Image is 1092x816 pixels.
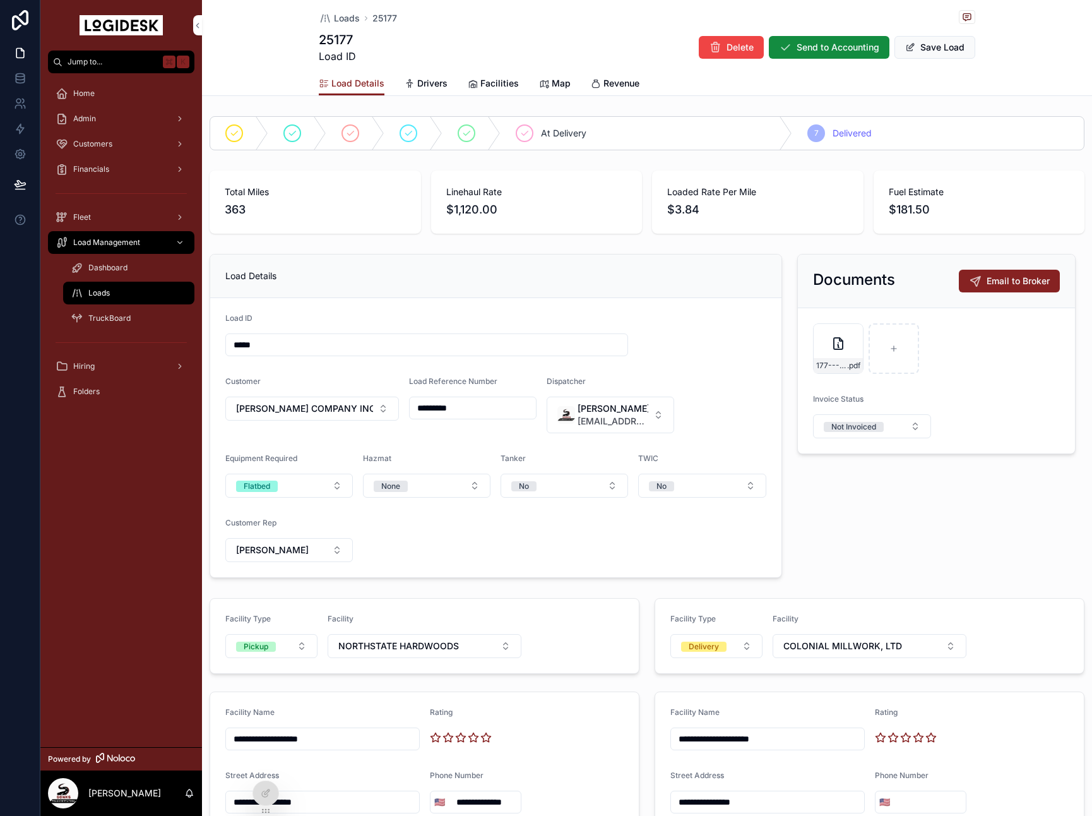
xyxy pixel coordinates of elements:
[699,36,764,59] button: Delete
[430,791,449,813] button: Select Button
[689,642,719,652] div: Delivery
[328,614,353,623] span: Facility
[225,518,276,527] span: Customer Rep
[73,237,140,248] span: Load Management
[381,481,400,492] div: None
[73,361,95,371] span: Hiring
[831,422,876,432] div: Not Invoiced
[88,313,131,323] span: TruckBoard
[225,614,271,623] span: Facility Type
[638,453,658,463] span: TWIC
[334,12,360,25] span: Loads
[48,107,194,130] a: Admin
[40,747,202,771] a: Powered by
[319,31,356,49] h1: 25177
[48,51,194,73] button: Jump to...K
[541,127,586,140] span: At Delivery
[73,139,112,149] span: Customers
[63,307,194,330] a: TruckBoard
[225,538,353,562] button: Select Button
[225,771,279,780] span: Street Address
[670,771,724,780] span: Street Address
[670,707,720,717] span: Facility Name
[48,206,194,229] a: Fleet
[519,481,529,491] div: No
[88,263,128,273] span: Dashboard
[73,212,91,222] span: Fleet
[552,77,571,90] span: Map
[225,270,276,281] span: Load Details
[833,127,872,140] span: Delivered
[773,614,798,623] span: Facility
[446,186,627,198] span: Linehaul Rate
[409,376,497,386] span: Load Reference Number
[769,36,889,59] button: Send to Accounting
[63,256,194,279] a: Dashboard
[468,72,519,97] a: Facilities
[225,201,406,219] span: 363
[727,41,754,54] span: Delete
[48,133,194,155] a: Customers
[501,474,628,498] button: Select Button
[875,707,898,717] span: Rating
[328,634,522,658] button: Select Button
[225,376,261,386] span: Customer
[225,474,353,498] button: Select Button
[73,114,96,124] span: Admin
[236,402,373,415] span: [PERSON_NAME] COMPANY INC.
[88,288,110,298] span: Loads
[434,796,445,808] span: 🇺🇸
[225,186,406,198] span: Total Miles
[319,72,384,96] a: Load Details
[667,186,848,198] span: Loaded Rate Per Mile
[331,77,384,90] span: Load Details
[73,88,95,99] span: Home
[372,12,397,25] a: 25177
[959,270,1060,292] button: Email to Broker
[417,77,448,90] span: Drivers
[430,771,484,780] span: Phone Number
[363,453,391,463] span: Hazmat
[68,57,158,67] span: Jump to...
[225,453,297,463] span: Equipment Required
[875,791,894,813] button: Select Button
[578,402,648,415] span: [PERSON_NAME]
[225,707,275,717] span: Facility Name
[319,49,356,64] span: Load ID
[578,415,648,428] span: [EMAIL_ADDRESS][DOMAIN_NAME]
[816,361,847,371] span: 177---10-6-to-10-7---CHR---1120.00
[225,634,318,658] button: Select Button
[225,397,399,421] button: Select Button
[244,642,268,652] div: Pickup
[40,73,202,419] div: scrollable content
[813,394,864,404] span: Invoice Status
[547,376,586,386] span: Dispatcher
[236,544,309,556] span: [PERSON_NAME]
[405,72,448,97] a: Drivers
[48,82,194,105] a: Home
[73,387,100,397] span: Folders
[814,128,819,138] span: 7
[338,640,459,652] span: NORTHSTATE HARDWOODS
[797,41,879,54] span: Send to Accounting
[48,231,194,254] a: Load Management
[539,72,571,97] a: Map
[656,481,667,491] div: No
[63,282,194,304] a: Loads
[638,474,766,498] button: Select Button
[88,787,161,800] p: [PERSON_NAME]
[847,361,860,371] span: .pdf
[446,201,627,219] span: $1,120.00
[225,313,252,323] span: Load ID
[879,796,890,808] span: 🇺🇸
[889,201,1070,219] span: $181.50
[667,201,848,219] span: $3.84
[430,707,453,717] span: Rating
[894,36,975,59] button: Save Load
[178,57,188,67] span: K
[48,380,194,403] a: Folders
[670,614,716,623] span: Facility Type
[670,634,763,658] button: Select Button
[547,397,674,433] button: Select Button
